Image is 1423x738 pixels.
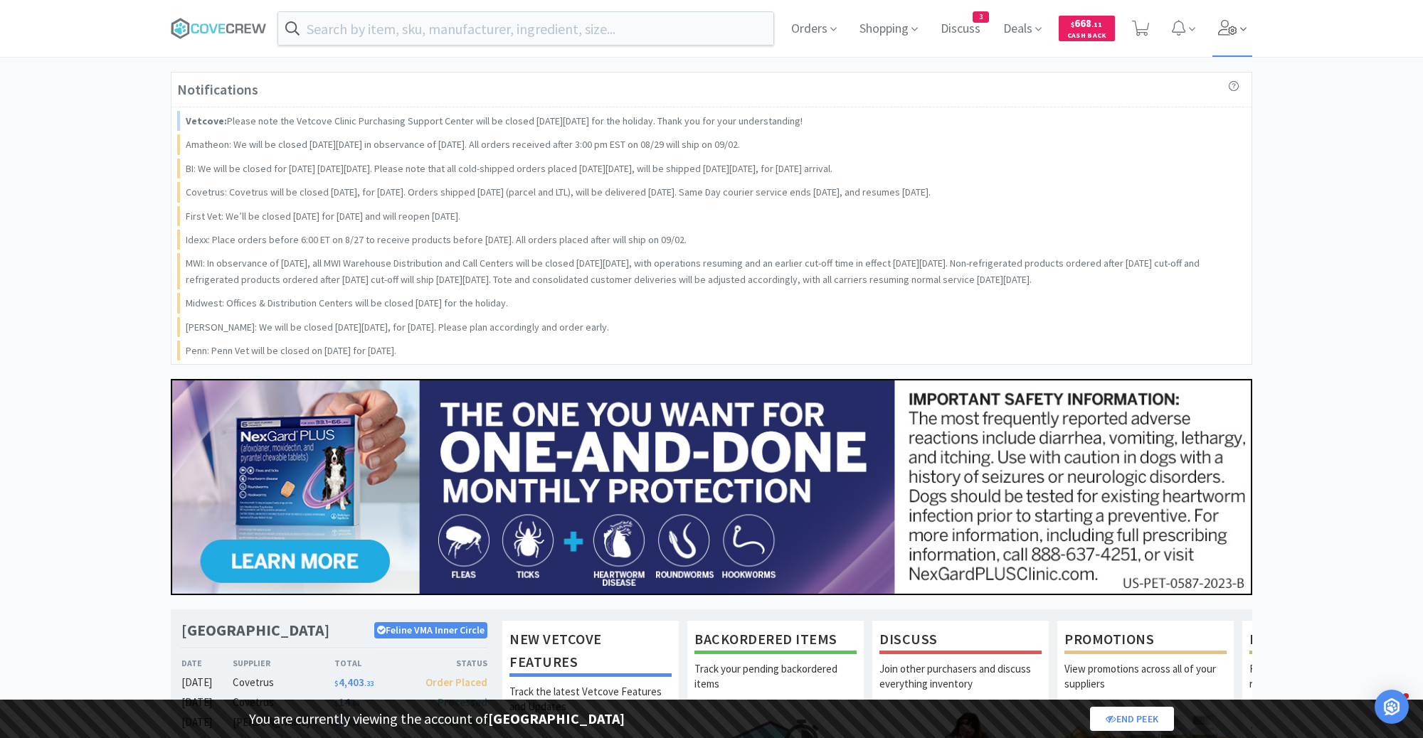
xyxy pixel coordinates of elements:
[509,628,672,677] h1: New Vetcove Features
[1091,20,1102,29] span: . 11
[374,622,487,638] p: Feline VMA Inner Circle
[233,674,334,691] div: Covetrus
[973,12,988,22] span: 3
[181,620,329,641] h1: [GEOGRAPHIC_DATA]
[186,232,687,247] p: Idexx: Place orders before 6:00 ET on 8/27 to receive products before [DATE]. All orders placed a...
[334,679,339,688] span: $
[181,674,487,691] a: [DATE]Covetrus$4,403.33Order Placed
[694,661,857,711] p: Track your pending backordered items
[334,695,359,709] span: 14
[186,319,609,335] p: [PERSON_NAME]: We will be closed [DATE][DATE], for [DATE]. Please plan accordingly and order early.
[334,656,411,670] div: Total
[186,184,931,200] p: Covetrus: Covetrus will be closed [DATE], for [DATE]. Orders shipped [DATE] (parcel and LTL), wil...
[177,78,258,101] h3: Notifications
[488,710,625,727] strong: [GEOGRAPHIC_DATA]
[1064,661,1227,711] p: View promotions across all of your suppliers
[1249,661,1412,711] p: Request free samples on the newest veterinary products
[1067,32,1106,41] span: Cash Back
[438,695,487,709] span: Processed
[186,161,832,176] p: BI: We will be closed for [DATE] [DATE][DATE]. Please note that all cold-shipped orders placed [D...
[186,295,508,311] p: Midwest: Offices & Distribution Centers will be closed [DATE] for the holiday.
[186,208,460,224] p: First Vet: We’ll be closed [DATE] for [DATE] and will reopen [DATE].
[694,628,857,654] h1: Backordered Items
[181,656,233,670] div: Date
[233,656,334,670] div: Supplier
[181,694,487,711] a: [DATE]Covetrus$14.89Processed
[879,661,1042,711] p: Join other purchasers and discuss everything inventory
[1375,690,1409,724] div: Open Intercom Messenger
[1059,9,1115,48] a: $668.11Cash Back
[1249,628,1412,654] h1: Free Samples
[181,674,233,691] div: [DATE]
[509,684,672,734] p: Track the latest Vetcove Features and Updates
[879,628,1042,654] h1: Discuss
[425,675,487,689] span: Order Placed
[186,137,740,152] p: Amatheon: We will be closed [DATE][DATE] in observance of [DATE]. All orders received after 3:00 ...
[181,694,233,711] div: [DATE]
[278,12,773,45] input: Search by item, sku, manufacturer, ingredient, size...
[935,23,986,36] a: Discuss3
[1090,707,1174,731] a: End Peek
[186,113,803,129] p: Please note the Vetcove Clinic Purchasing Support Center will be closed [DATE][DATE] for the holi...
[1064,628,1227,654] h1: Promotions
[171,379,1252,595] img: 24562ba5414042f391a945fa418716b7_350.jpg
[186,114,227,127] strong: Vetcove:
[233,694,334,711] div: Covetrus
[334,675,374,689] span: 4,403
[1071,16,1102,30] span: 668
[186,343,396,358] p: Penn: Penn Vet will be closed on [DATE] for [DATE].
[1071,20,1074,29] span: $
[249,707,625,730] p: You are currently viewing the account of
[186,255,1240,287] p: MWI: In observance of [DATE], all MWI Warehouse Distribution and Call Centers will be closed [DAT...
[364,679,374,688] span: . 33
[411,656,487,670] div: Status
